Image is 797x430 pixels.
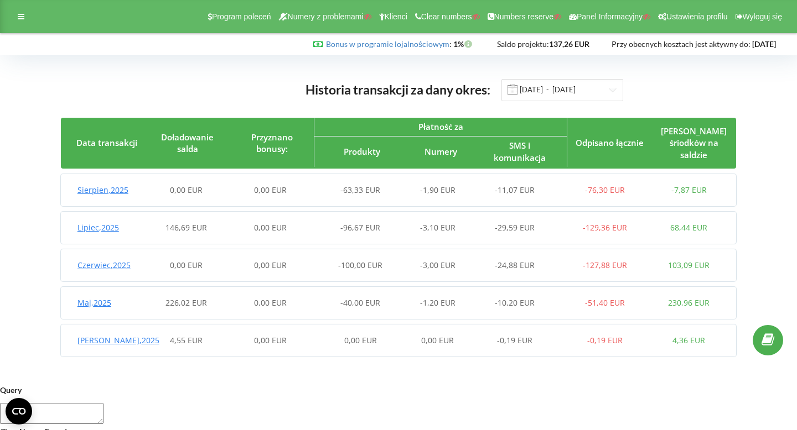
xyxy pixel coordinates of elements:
span: -40,00 EUR [340,297,380,308]
span: 68,44 EUR [670,222,707,233]
span: 4,36 EUR [672,335,705,345]
span: Przy obecnych kosztach jest aktywny do: [612,39,751,49]
span: -1,90 EUR [420,185,456,195]
span: -1,20 EUR [420,297,456,308]
span: SMS i komunikacja [494,140,546,162]
span: Saldo projektu: [497,39,549,49]
span: -3,10 EUR [420,222,456,233]
span: 230,96 EUR [668,297,710,308]
span: 0,00 EUR [254,185,287,195]
strong: 137,26 EUR [549,39,589,49]
span: -100,00 EUR [338,260,382,270]
span: Clear numbers [421,12,472,21]
span: 0,00 EUR [170,185,203,195]
span: -0,19 EUR [587,335,623,345]
span: Maj , 2025 [77,297,111,308]
span: Ustawienia profilu [666,12,728,21]
span: -10,20 EUR [495,297,535,308]
span: 103,09 EUR [668,260,710,270]
span: Czerwiec , 2025 [77,260,131,270]
span: Numery [425,146,457,157]
span: -11,07 EUR [495,185,535,195]
span: Płatność za [418,121,463,132]
span: Sierpien , 2025 [77,185,128,195]
span: Historia transakcji za dany okres: [306,82,490,97]
span: [PERSON_NAME] śriodków na saldzie [661,125,727,160]
span: Doładowanie salda [161,132,214,154]
span: Przyznano bonusy: [251,132,293,154]
span: Wyloguj się [743,12,782,21]
span: -24,88 EUR [495,260,535,270]
span: -76,30 EUR [585,185,625,195]
span: 4,55 EUR [170,335,203,345]
strong: 1% [453,39,475,49]
span: : [326,39,452,49]
span: Lipiec , 2025 [77,222,119,233]
span: [PERSON_NAME] , 2025 [77,335,159,345]
span: Data transakcji [76,137,137,148]
button: Open CMP widget [6,398,32,424]
a: Bonus w programie lojalnościowym [326,39,449,49]
span: -29,59 EUR [495,222,535,233]
span: Panel Informacyjny [577,12,643,21]
span: 0,00 EUR [254,260,287,270]
span: Produkty [344,146,380,157]
span: -0,19 EUR [497,335,532,345]
span: 0,00 EUR [254,297,287,308]
span: 0,00 EUR [254,222,287,233]
span: 0,00 EUR [421,335,454,345]
span: -127,88 EUR [583,260,627,270]
span: -51,40 EUR [585,297,625,308]
span: -3,00 EUR [420,260,456,270]
span: 146,69 EUR [165,222,207,233]
span: -129,36 EUR [583,222,627,233]
span: Klienci [385,12,407,21]
span: -7,87 EUR [671,185,707,195]
span: 0,00 EUR [254,335,287,345]
span: Odpisano łącznie [576,137,644,148]
span: 0,00 EUR [170,260,203,270]
span: Numery z problemami [288,12,364,21]
strong: [DATE] [752,39,776,49]
span: 0,00 EUR [344,335,377,345]
span: -63,33 EUR [340,185,380,195]
span: 226,02 EUR [165,297,207,308]
span: Numbers reserve [494,12,553,21]
span: Program poleceń [212,12,271,21]
span: -96,67 EUR [340,222,380,233]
